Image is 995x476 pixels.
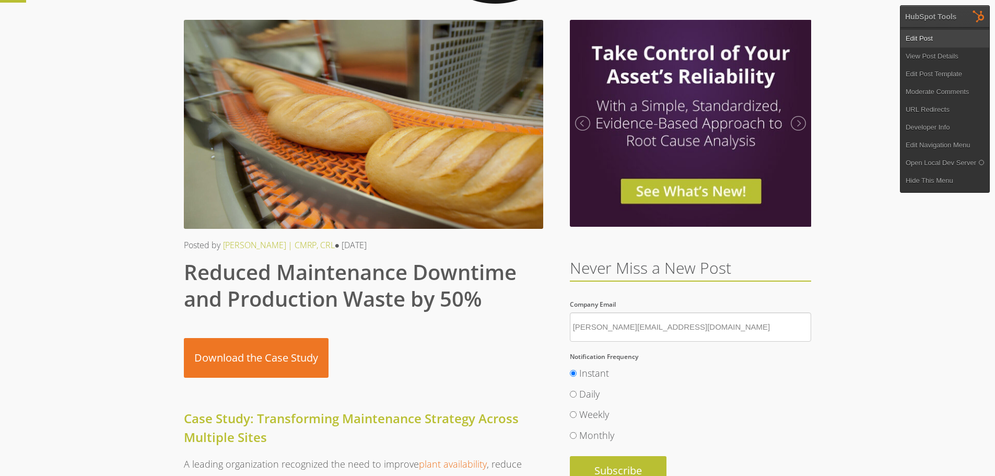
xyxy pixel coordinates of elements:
[419,458,487,470] a: plant availability
[570,370,577,377] input: Instant
[184,239,220,251] span: Posted by
[570,312,812,342] input: Company Email
[905,12,957,21] div: HubSpot Tools
[900,119,989,136] a: Developer Info
[900,136,989,154] a: Edit Navigation Menu
[570,391,577,398] input: Daily
[570,300,616,309] span: Company Email
[184,258,517,313] span: Reduced Maintenance Downtime and Production Waste by 50%
[900,172,989,190] a: Hide This Menu
[900,48,989,65] a: View Post Details
[900,154,989,172] a: Open Local Dev Server
[570,352,638,361] span: Notification Frequency
[570,432,577,439] input: Monthly
[900,101,989,119] a: URL Redirects
[900,65,989,83] a: Edit Post Template
[900,83,989,101] a: Moderate Comments
[900,30,989,48] a: Edit Post
[579,429,614,442] span: Monthly
[579,367,609,379] span: Instant
[223,239,335,251] a: [PERSON_NAME] | CMRP, CRL
[968,5,990,27] img: HubSpot Tools Menu Toggle
[570,20,812,227] img: Investigation Optimzier
[184,338,329,378] a: Download the Case Study
[579,388,600,400] span: Daily
[570,411,577,418] input: Weekly
[570,257,731,278] span: Never Miss a New Post
[579,408,609,421] span: Weekly
[184,409,543,447] h1: Case Study: Transforming Maintenance Strategy Across Multiple Sites
[335,239,367,251] span: ● [DATE]
[900,5,990,193] div: HubSpot Tools Edit PostView Post DetailsEdit Post TemplateModerate CommentsURL RedirectsDeveloper...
